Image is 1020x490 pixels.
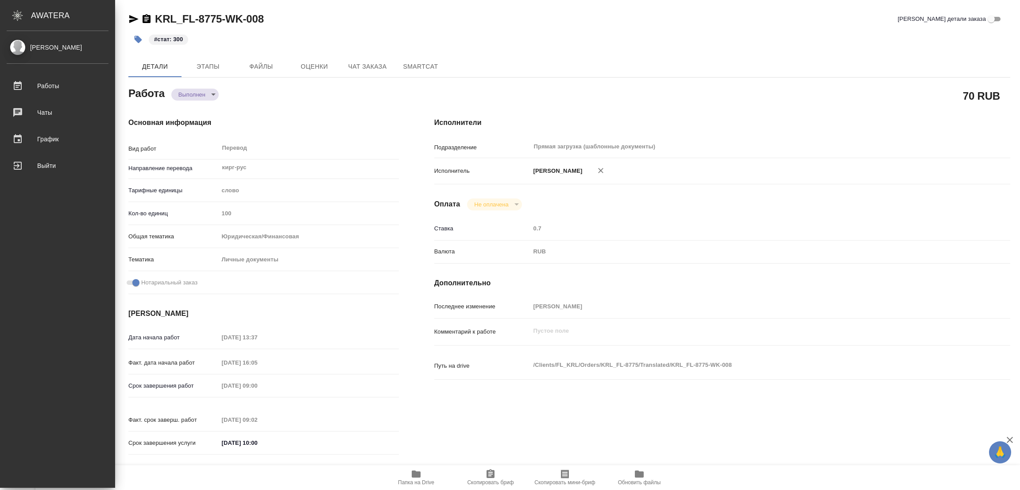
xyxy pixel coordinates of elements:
[128,358,219,367] p: Факт. дата начала работ
[7,132,108,146] div: График
[993,443,1008,462] span: 🙏
[530,222,962,235] input: Пустое поле
[128,333,219,342] p: Дата начала работ
[618,479,661,486] span: Обновить файлы
[530,358,962,373] textarea: /Clients/FL_KRL/Orders/KRL_FL-8775/Translated/KRL_FL-8775-WK-008
[128,117,399,128] h4: Основная информация
[434,117,1010,128] h4: Исполнители
[128,381,219,390] p: Срок завершения работ
[128,209,219,218] p: Кол-во единиц
[346,61,389,72] span: Чат заказа
[128,439,219,447] p: Срок завершения услуги
[898,15,986,23] span: [PERSON_NAME] детали заказа
[155,13,264,25] a: KRL_FL-8775-WK-008
[187,61,229,72] span: Этапы
[528,465,602,490] button: Скопировать мини-бриф
[7,79,108,93] div: Работы
[2,101,113,124] a: Чаты
[176,91,208,98] button: Выполнен
[293,61,336,72] span: Оценки
[128,164,219,173] p: Направление перевода
[128,232,219,241] p: Общая тематика
[7,159,108,172] div: Выйти
[434,327,530,336] p: Комментарий к работе
[219,229,399,244] div: Юридическая/Финансовая
[989,441,1011,463] button: 🙏
[399,61,442,72] span: SmartCat
[434,224,530,233] p: Ставка
[467,479,514,486] span: Скопировать бриф
[434,167,530,175] p: Исполнитель
[219,379,296,392] input: Пустое поле
[7,43,108,52] div: [PERSON_NAME]
[240,61,282,72] span: Файлы
[128,255,219,264] p: Тематика
[141,278,197,287] span: Нотариальный заказ
[219,331,296,344] input: Пустое поле
[434,247,530,256] p: Валюта
[530,244,962,259] div: RUB
[534,479,595,486] span: Скопировать мини-бриф
[530,300,962,313] input: Пустое поле
[602,465,676,490] button: Обновить файлы
[128,85,165,101] h2: Работа
[467,198,522,210] div: Выполнен
[219,252,399,267] div: Личные документы
[434,199,460,210] h4: Оплата
[434,302,530,311] p: Последнее изменение
[128,14,139,24] button: Скопировать ссылку для ЯМессенджера
[2,155,113,177] a: Выйти
[134,61,176,72] span: Детали
[128,144,219,153] p: Вид работ
[219,207,399,220] input: Пустое поле
[171,89,219,101] div: Выполнен
[219,413,296,426] input: Пустое поле
[379,465,453,490] button: Папка на Drive
[2,75,113,97] a: Работы
[219,183,399,198] div: слово
[2,128,113,150] a: График
[398,479,434,486] span: Папка на Drive
[154,35,183,44] p: #стат: 300
[591,161,610,180] button: Удалить исполнителя
[141,14,152,24] button: Скопировать ссылку
[434,143,530,152] p: Подразделение
[148,35,189,43] span: стат: 300
[453,465,528,490] button: Скопировать бриф
[128,416,219,424] p: Факт. срок заверш. работ
[434,362,530,370] p: Путь на drive
[530,167,583,175] p: [PERSON_NAME]
[963,88,1000,103] h2: 70 RUB
[434,278,1010,288] h4: Дополнительно
[31,7,115,24] div: AWATERA
[219,356,296,369] input: Пустое поле
[128,30,148,49] button: Добавить тэг
[219,436,296,449] input: ✎ Введи что-нибудь
[471,201,511,208] button: Не оплачена
[128,186,219,195] p: Тарифные единицы
[128,308,399,319] h4: [PERSON_NAME]
[7,106,108,119] div: Чаты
